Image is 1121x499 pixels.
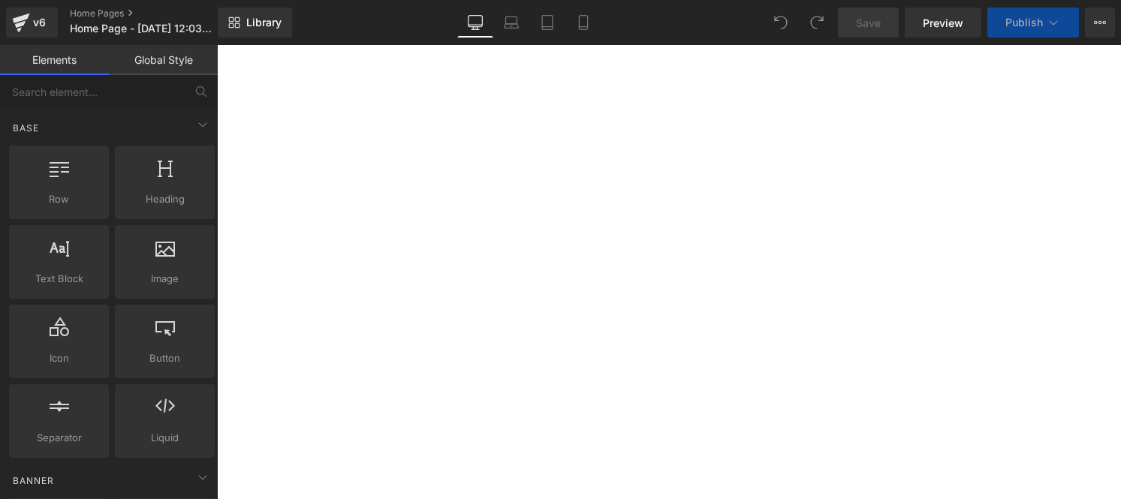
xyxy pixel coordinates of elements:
[246,16,282,29] span: Library
[14,350,104,366] span: Icon
[1005,17,1043,29] span: Publish
[457,8,493,38] a: Desktop
[11,473,56,488] span: Banner
[856,15,881,31] span: Save
[119,430,210,446] span: Liquid
[70,8,240,20] a: Home Pages
[119,191,210,207] span: Heading
[30,13,49,32] div: v6
[905,8,981,38] a: Preview
[11,121,41,135] span: Base
[565,8,601,38] a: Mobile
[109,45,218,75] a: Global Style
[766,8,796,38] button: Undo
[119,271,210,287] span: Image
[802,8,832,38] button: Redo
[1085,8,1115,38] button: More
[6,8,58,38] a: v6
[14,430,104,446] span: Separator
[70,23,212,35] span: Home Page - [DATE] 12:03:25
[14,271,104,287] span: Text Block
[529,8,565,38] a: Tablet
[14,191,104,207] span: Row
[493,8,529,38] a: Laptop
[987,8,1079,38] button: Publish
[119,350,210,366] span: Button
[218,8,292,38] a: New Library
[923,15,963,31] span: Preview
